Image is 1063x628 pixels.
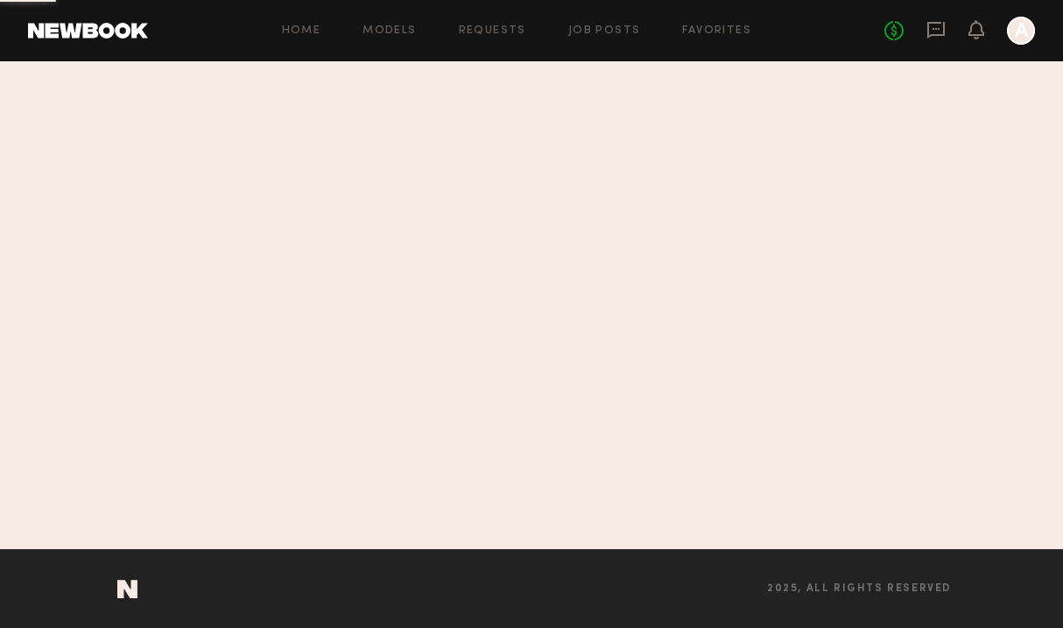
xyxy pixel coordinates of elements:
[682,25,751,37] a: Favorites
[568,25,641,37] a: Job Posts
[459,25,526,37] a: Requests
[363,25,416,37] a: Models
[1007,17,1035,45] a: A
[282,25,321,37] a: Home
[767,583,952,595] span: 2025, all rights reserved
